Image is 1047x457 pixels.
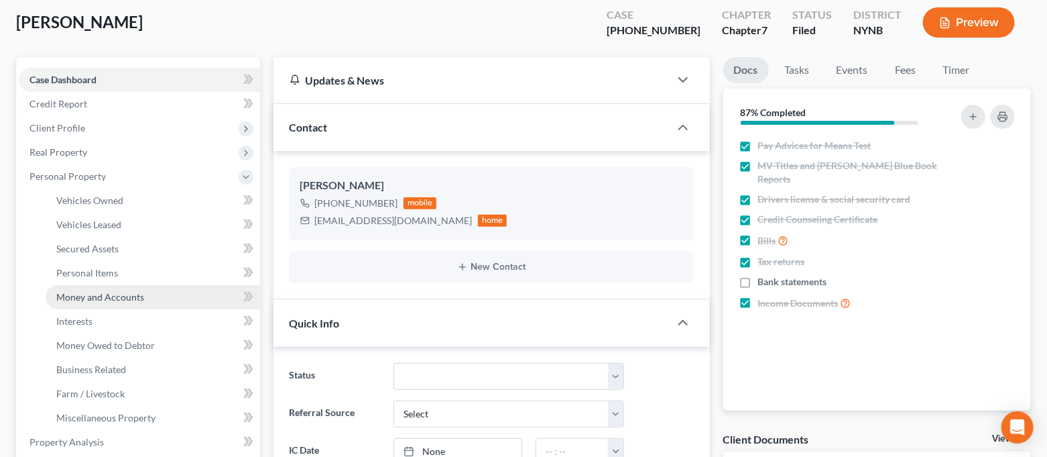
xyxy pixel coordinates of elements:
[283,401,387,427] label: Referral Source
[758,213,878,226] span: Credit Counseling Certificate
[290,73,654,87] div: Updates & News
[16,12,143,32] span: [PERSON_NAME]
[46,358,260,382] a: Business Related
[283,363,387,390] label: Status
[29,98,87,109] span: Credit Report
[884,57,927,83] a: Fees
[758,297,839,310] span: Income Documents
[29,146,87,158] span: Real Property
[46,285,260,309] a: Money and Accounts
[607,23,700,38] div: [PHONE_NUMBER]
[315,214,473,227] div: [EMAIL_ADDRESS][DOMAIN_NAME]
[56,267,118,278] span: Personal Items
[992,434,1026,444] a: View All
[723,432,809,446] div: Client Documents
[404,197,437,209] div: mobile
[758,234,776,248] span: Bills
[792,23,832,38] div: Filed
[19,92,260,116] a: Credit Report
[758,275,827,289] span: Bank statements
[290,317,340,329] span: Quick Info
[774,57,820,83] a: Tasks
[29,170,106,182] span: Personal Property
[1001,411,1034,444] div: Open Intercom Messenger
[29,122,85,134] span: Client Profile
[56,340,155,351] span: Money Owed to Debtor
[19,430,260,454] a: Property Analysis
[46,382,260,406] a: Farm / Livestock
[56,412,156,423] span: Miscellaneous Property
[46,406,260,430] a: Miscellaneous Property
[932,57,981,83] a: Timer
[29,436,104,448] span: Property Analysis
[290,121,328,134] span: Contact
[300,178,683,194] div: [PERSON_NAME]
[56,195,123,206] span: Vehicles Owned
[722,7,771,23] div: Chapter
[853,23,902,38] div: NYNB
[56,291,144,303] span: Money and Accounts
[478,215,507,227] div: home
[315,197,398,210] div: [PHONE_NUMBER]
[46,261,260,285] a: Personal Items
[758,139,871,152] span: Pay Advices for Means Test
[853,7,902,23] div: District
[29,74,97,85] span: Case Dashboard
[56,219,121,230] span: Vehicles Leased
[56,315,93,327] span: Interests
[792,7,832,23] div: Status
[758,193,911,206] span: Drivers license & social security card
[300,262,683,272] button: New Contact
[761,23,767,36] span: 7
[19,68,260,92] a: Case Dashboard
[758,159,943,186] span: MV-Titles and [PERSON_NAME] Blue Book Reports
[46,237,260,261] a: Secured Assets
[46,309,260,334] a: Interests
[741,107,806,118] strong: 87% Completed
[923,7,1015,38] button: Preview
[46,189,260,213] a: Vehicles Owned
[46,213,260,237] a: Vehicles Leased
[56,243,119,254] span: Secured Assets
[607,7,700,23] div: Case
[723,57,769,83] a: Docs
[46,334,260,358] a: Money Owed to Debtor
[758,255,805,268] span: Tax returns
[826,57,879,83] a: Events
[56,388,125,399] span: Farm / Livestock
[56,364,126,375] span: Business Related
[722,23,771,38] div: Chapter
